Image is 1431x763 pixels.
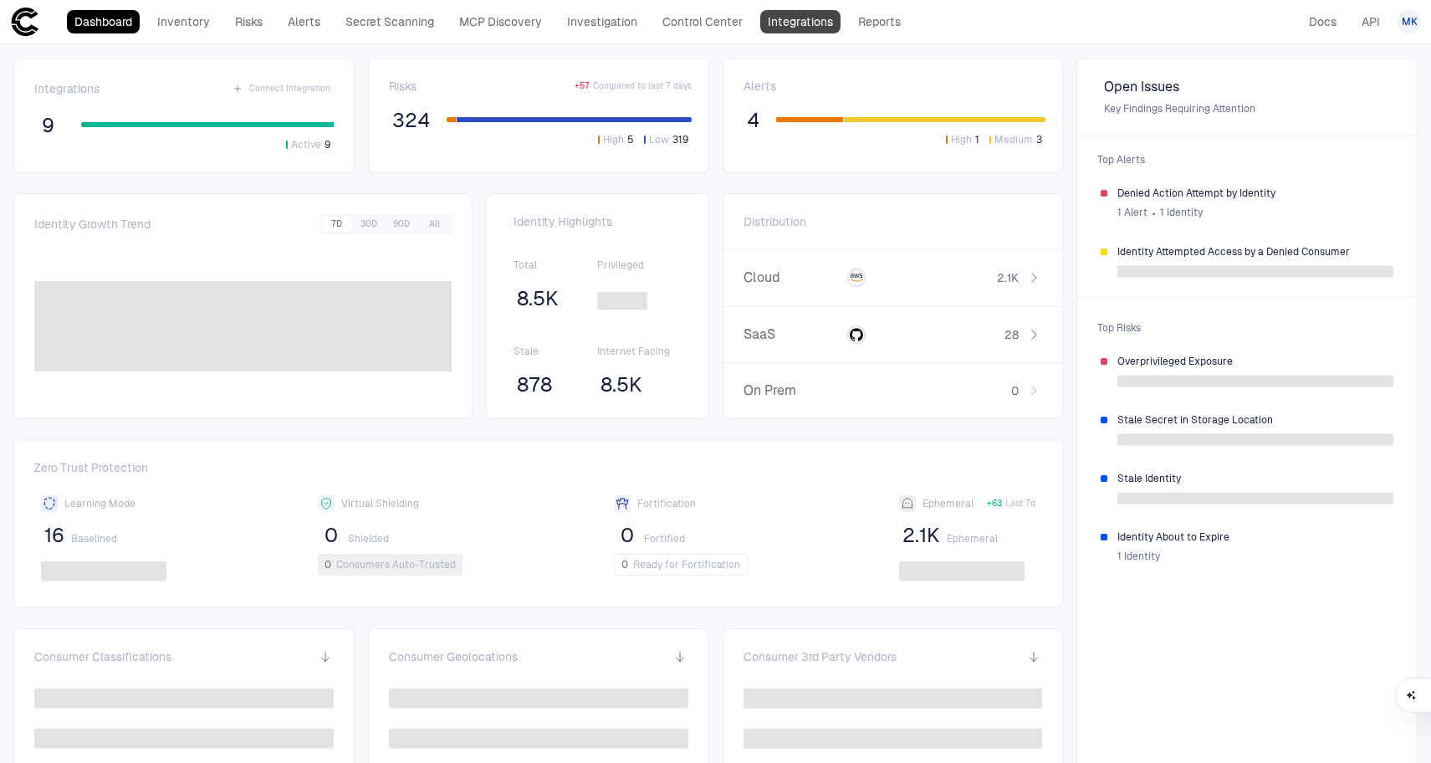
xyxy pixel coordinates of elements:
[997,270,1019,285] span: 2.1K
[386,217,417,232] button: 90D
[644,532,685,545] span: Fortified
[64,497,135,510] span: Learning Mode
[341,497,419,510] span: Virtual Shielding
[899,522,943,549] button: 2.1K
[655,10,750,33] a: Control Center
[1354,10,1388,33] a: API
[601,372,642,397] span: 8.5K
[1005,498,1035,510] span: Last 7d
[614,554,748,576] button: 0Ready for Fortification
[42,113,54,138] span: 9
[1117,206,1147,219] span: 1 Alert
[514,259,597,272] span: Total
[747,108,759,133] span: 4
[597,259,681,272] span: Privileged
[419,217,449,232] button: All
[1117,413,1393,427] span: Stale Secret in Storage Location
[1398,10,1421,33] button: MK
[621,558,628,571] span: 0
[325,523,338,548] span: 0
[34,217,151,232] span: Identity Growth Trend
[34,649,171,664] span: Consumer Classifications
[744,649,897,664] span: Consumer 3rd Party Vendors
[744,107,763,134] button: 4
[1402,15,1418,28] span: MK
[902,523,940,548] span: 2.1K
[517,286,559,311] span: 8.5K
[744,326,841,343] span: SaaS
[34,460,1042,482] span: Zero Trust Protection
[71,532,117,545] span: Baselined
[744,382,841,399] span: On Prem
[318,522,345,549] button: 0
[1104,79,1390,95] span: Open Issues
[44,523,64,548] span: 16
[1087,143,1407,177] span: Top Alerts
[595,132,637,147] button: High5
[593,80,692,92] span: Compared to last 7 days
[348,532,389,545] span: Shielded
[994,133,1033,146] span: Medium
[637,497,696,510] span: Fortification
[922,497,974,510] span: Ephemeral
[986,132,1045,147] button: Medium3
[34,81,100,96] span: Integrations
[325,138,330,151] span: 9
[649,133,669,146] span: Low
[280,10,328,33] a: Alerts
[1011,383,1019,398] span: 0
[389,649,518,664] span: Consumer Geolocations
[227,10,270,33] a: Risks
[975,133,979,146] span: 1
[614,522,641,549] button: 0
[575,80,590,92] span: + 57
[943,132,983,147] button: High1
[641,132,692,147] button: Low319
[597,345,681,358] span: Internet Facing
[291,138,321,151] span: Active
[338,10,442,33] a: Secret Scanning
[249,83,330,95] span: Connect Integration
[633,558,740,571] span: Ready for Fortification
[514,371,555,398] button: 878
[389,79,417,94] span: Risks
[229,79,334,99] button: Connect Integration
[41,522,68,549] button: 16
[947,532,998,545] span: Ephemeral
[389,107,433,134] button: 324
[514,214,682,229] span: Identity Highlights
[517,372,552,397] span: 878
[354,217,384,232] button: 30D
[150,10,217,33] a: Inventory
[672,133,688,146] span: 319
[760,10,841,33] a: Integrations
[1004,327,1019,342] span: 28
[1160,206,1203,219] span: 1 Identity
[392,108,430,133] span: 324
[514,285,562,312] button: 8.5K
[322,217,351,232] button: 7D
[67,10,140,33] a: Dashboard
[452,10,549,33] a: MCP Discovery
[744,214,806,229] span: Distribution
[744,269,841,286] span: Cloud
[627,133,634,146] span: 5
[34,112,61,139] button: 9
[1117,530,1393,544] span: Identity About to Expire
[560,10,645,33] a: Investigation
[987,498,1002,510] span: + 63
[1301,10,1344,33] a: Docs
[1087,311,1407,345] span: Top Risks
[514,345,597,358] span: Stale
[851,10,908,33] a: Reports
[283,137,334,152] button: Active9
[621,523,634,548] span: 0
[1151,200,1157,225] span: ∙
[603,133,624,146] span: High
[1117,550,1160,563] span: 1 Identity
[1117,355,1393,368] span: Overprivileged Exposure
[1104,102,1390,115] span: Key Findings Requiring Attention
[951,133,972,146] span: High
[1036,133,1042,146] span: 3
[1117,472,1393,485] span: Stale Identity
